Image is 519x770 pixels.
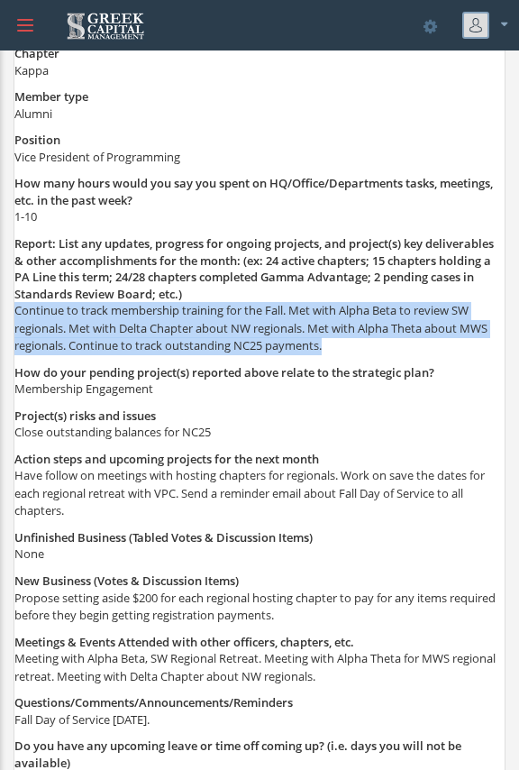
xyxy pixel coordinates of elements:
dt: How do your pending project(s) reported above relate to the strategic plan? [14,364,505,381]
dt: Position [14,132,505,149]
span: None [14,545,44,562]
span: 1-10 [14,208,37,225]
span: Have follow on meetings with hosting chapters for regionals. Work on save the dates for each regi... [14,467,485,518]
span: Meeting with Alpha Beta, SW Regional Retreat. Meeting with Alpha Theta for MWS regional retreat. ... [14,650,496,684]
dd: Alumni [14,105,505,124]
dt: Chapter [14,45,505,62]
span: Vice President of Programming [14,149,180,165]
dt: Member type [14,88,505,105]
dt: New Business (Votes & Discussion Items) [14,573,505,590]
dt: Report: List any updates, progress for ongoing projects, and project(s) key deliverables & other ... [14,235,505,302]
dt: How many hours would you say you spent on HQ/Office/Departments tasks, meetings, etc. in the past... [14,175,505,208]
dd: Kappa [14,62,505,80]
span: Membership Engagement [14,380,153,397]
span: Close outstanding balances for NC25 [14,424,211,440]
span: Fall Day of Service [DATE]. [14,711,150,728]
dt: Project(s) risks and issues [14,408,505,425]
dt: Questions/Comments/Announcements/Reminders [14,694,505,711]
span: Propose setting aside $200 for each regional hosting chapter to pay for any items required before... [14,590,496,624]
dt: Action steps and upcoming projects for the next month [14,451,505,468]
dt: Unfinished Business (Tabled Votes & Discussion Items) [14,529,505,546]
dt: Meetings & Events Attended with other officers, chapters, etc. [14,634,505,651]
span: Continue to track membership training for the Fall. Met with Alpha Beta to review SW regionals. M... [14,302,487,353]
